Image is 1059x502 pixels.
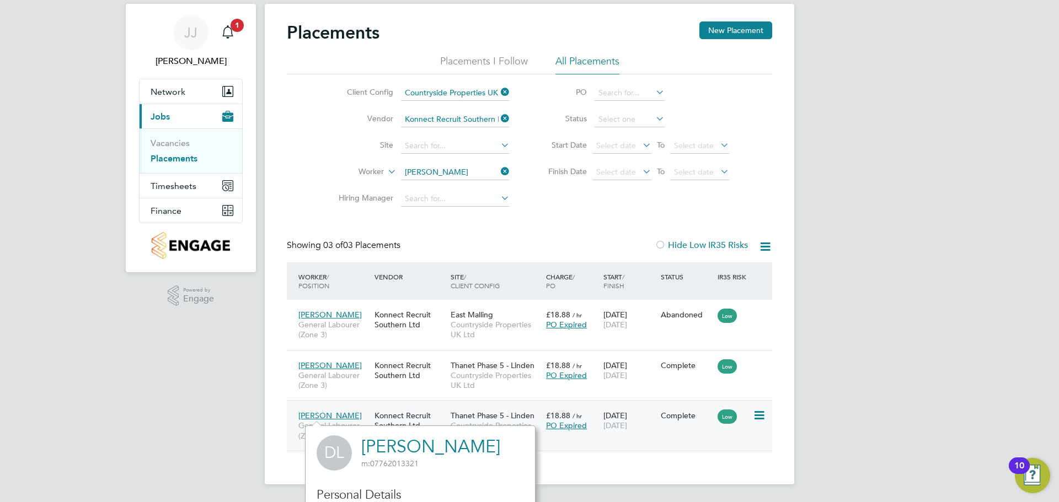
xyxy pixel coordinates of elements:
span: [DATE] [603,370,627,380]
div: Jobs [140,128,242,173]
div: Worker [296,267,372,295]
span: / hr [573,412,582,420]
span: Network [151,87,185,97]
a: Vacancies [151,138,190,148]
a: 1 [217,15,239,50]
span: Select date [596,167,636,177]
span: [DATE] [603,320,627,330]
span: Engage [183,294,214,304]
span: / PO [546,272,575,290]
span: Joshua James [139,55,243,68]
span: [DATE] [603,420,627,430]
div: Complete [661,411,713,420]
div: [DATE] [601,355,658,386]
button: Open Resource Center, 10 new notifications [1015,458,1050,493]
li: Placements I Follow [440,55,528,74]
span: Timesheets [151,181,196,191]
span: To [654,164,668,179]
div: Konnect Recruit Southern Ltd [372,355,448,386]
div: Konnect Recruit Southern Ltd [372,304,448,335]
span: 03 of [323,240,343,251]
span: Low [718,309,737,323]
input: Search for... [401,112,510,127]
nav: Main navigation [126,4,256,272]
label: PO [537,87,587,97]
span: [PERSON_NAME] [298,310,362,320]
span: £18.88 [546,411,570,420]
span: / Position [298,272,329,290]
span: DL [317,435,352,471]
div: Konnect Recruit Southern Ltd [372,405,448,436]
label: Hiring Manager [330,193,393,203]
input: Select one [595,112,665,127]
div: [DATE] [601,405,658,436]
span: [PERSON_NAME] [298,411,362,420]
div: Site [448,267,543,295]
span: General Labourer (Zone 3) [298,320,369,339]
span: East Malling [451,310,493,320]
span: 03 Placements [323,240,400,251]
span: 07762013321 [361,458,419,468]
span: Low [718,409,737,424]
div: [DATE] [601,304,658,335]
img: countryside-properties-logo-retina.png [152,232,229,259]
input: Search for... [401,191,510,207]
div: Showing [287,240,403,251]
span: m: [361,458,370,468]
span: / Client Config [451,272,500,290]
a: JJ[PERSON_NAME] [139,15,243,68]
div: Charge [543,267,601,295]
a: [PERSON_NAME]General Labourer (Zone 3)Konnect Recruit Southern LtdEast MallingCountryside Propert... [296,304,772,313]
span: Jobs [151,111,170,122]
span: / hr [573,361,582,370]
a: [PERSON_NAME]General Labourer (Zone 3)Konnect Recruit Southern LtdThanet Phase 5 - LindenCountrys... [296,354,772,364]
input: Search for... [401,165,510,180]
span: Thanet Phase 5 - Linden [451,360,534,370]
div: Complete [661,360,713,370]
label: Worker [320,166,384,177]
div: Abandoned [661,310,713,320]
span: Low [718,359,737,374]
a: [PERSON_NAME] [361,436,500,457]
span: Thanet Phase 5 - Linden [451,411,534,420]
span: To [654,138,668,152]
label: Start Date [537,140,587,150]
h2: Placements [287,21,379,44]
a: Powered byEngage [168,285,215,306]
label: Client Config [330,87,393,97]
label: Site [330,140,393,150]
input: Search for... [401,85,510,101]
a: Placements [151,153,197,164]
button: Finance [140,198,242,223]
span: £18.88 [546,310,570,320]
button: Jobs [140,104,242,128]
div: Status [658,267,715,287]
label: Finish Date [537,166,587,176]
span: Countryside Properties UK Ltd [451,320,541,339]
span: Countryside Properties UK Ltd [451,370,541,390]
span: General Labourer (Zone 3) [298,370,369,390]
li: All Placements [555,55,619,74]
button: Timesheets [140,174,242,198]
label: Hide Low IR35 Risks [655,240,748,251]
label: Status [537,114,587,123]
span: Finance [151,206,181,216]
span: Select date [674,167,714,177]
span: JJ [184,25,197,40]
a: [PERSON_NAME]General Labourer (Zone 3)Konnect Recruit Southern LtdThanet Phase 5 - LindenCountrys... [296,404,772,414]
span: PO Expired [546,420,587,430]
span: / hr [573,311,582,319]
input: Search for... [401,138,510,154]
button: New Placement [699,21,772,39]
div: Start [601,267,658,295]
span: 1 [231,19,244,32]
span: Select date [674,141,714,150]
span: PO Expired [546,320,587,330]
span: Countryside Properties UK Ltd [451,420,541,440]
span: General Labourer (Zone 3) [298,420,369,440]
div: 10 [1014,466,1024,480]
span: / Finish [603,272,624,290]
div: Vendor [372,267,448,287]
a: Go to home page [139,232,243,259]
span: Select date [596,141,636,150]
